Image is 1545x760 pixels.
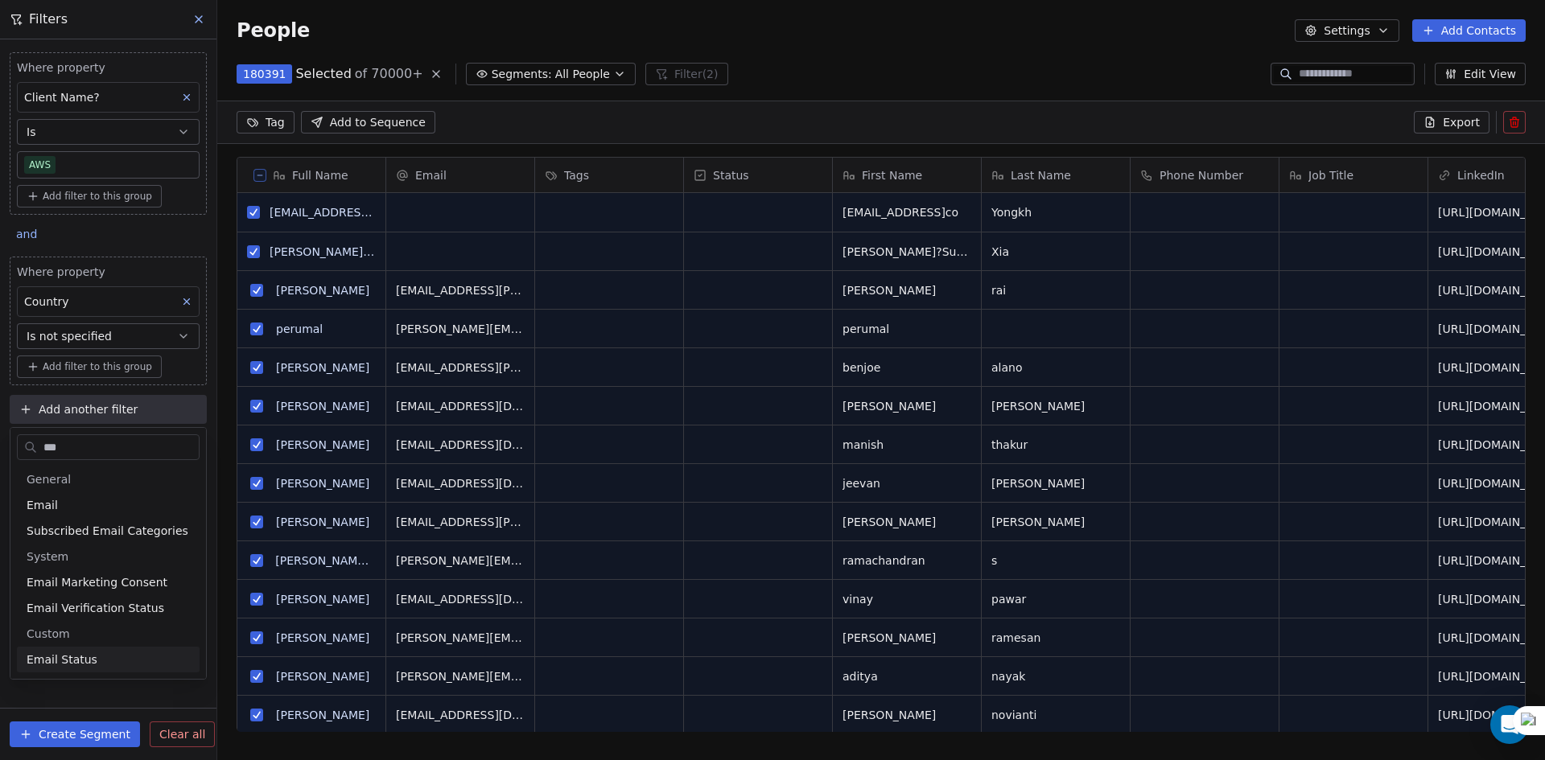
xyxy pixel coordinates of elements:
[17,466,200,672] div: Suggestions
[27,626,70,642] span: Custom
[27,471,71,487] span: General
[27,600,164,616] span: Email Verification Status
[27,523,188,539] span: Subscribed Email Categories
[27,548,68,565] span: System
[27,651,97,668] span: Email Status
[27,497,58,513] span: Email
[27,574,167,590] span: Email Marketing Consent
